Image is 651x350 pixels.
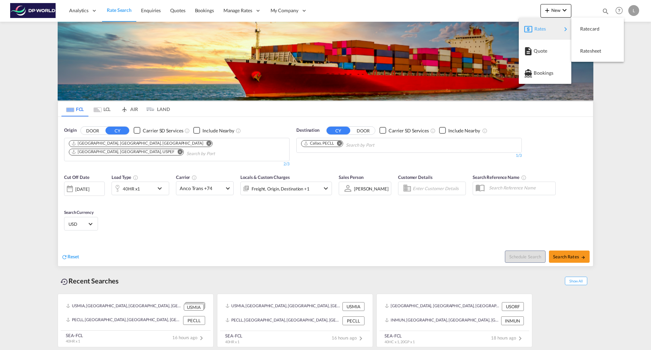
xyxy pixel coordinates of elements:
span: Rates [534,22,542,36]
md-icon: icon-chevron-right [561,25,570,33]
span: Quote [534,44,541,58]
div: Quote [524,42,566,59]
span: Bookings [534,66,541,80]
div: Bookings [524,65,566,81]
button: Bookings [519,62,571,84]
button: Quote [519,40,571,62]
